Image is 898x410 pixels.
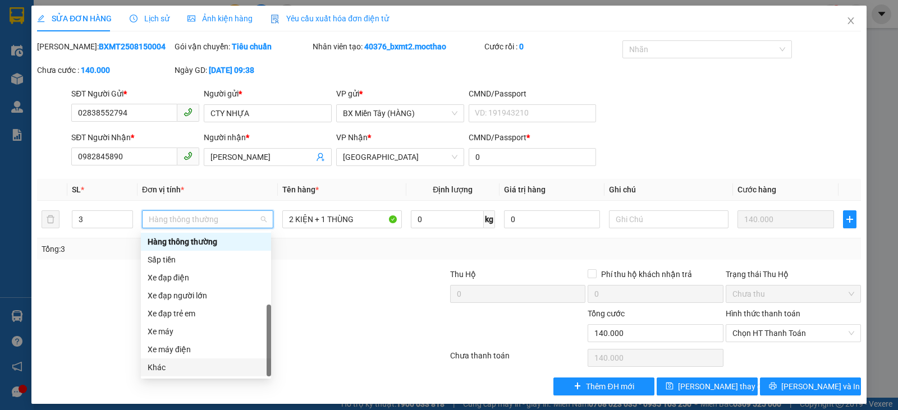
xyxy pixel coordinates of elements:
span: printer [769,382,777,391]
div: Xe máy điện [148,343,264,356]
span: Gửi: [10,11,27,22]
input: VD: Bàn, Ghế [282,210,402,228]
div: Xe máy [141,323,271,340]
span: edit [37,15,45,22]
span: phone [184,108,193,117]
span: [PERSON_NAME] thay đổi [678,380,768,393]
div: [GEOGRAPHIC_DATA] [96,10,210,35]
span: Yêu cầu xuất hóa đơn điện tử [271,14,389,23]
th: Ghi chú [604,179,733,201]
div: CMND/Passport [469,87,597,100]
span: Tổng cước [588,309,625,318]
span: Lịch sử [130,14,169,23]
div: Hàng thông thường [148,236,264,248]
button: plus [843,210,856,228]
div: Xe đạp trẻ em [141,305,271,323]
b: [DATE] 09:38 [209,66,254,75]
span: Đơn vị tính [142,185,184,194]
div: 0913878938 [96,48,210,64]
span: SL [72,185,81,194]
span: Cước hàng [737,185,776,194]
div: Ngày GD: [175,64,310,76]
div: Sấp tiền [141,251,271,269]
input: Ghi Chú [609,210,729,228]
div: Xe đạp người lớn [141,287,271,305]
button: Close [835,6,867,37]
span: kg [484,210,495,228]
div: Người gửi [204,87,332,100]
div: Sấp tiền [148,254,264,266]
div: VP gửi [336,87,464,100]
span: VP Nhận [336,133,368,142]
div: Cước rồi : [484,40,620,53]
div: Người nhận [204,131,332,144]
div: Chưa cước : [37,64,172,76]
span: [PERSON_NAME] và In [781,380,860,393]
div: 0 [96,64,210,77]
span: phone [184,151,193,160]
div: Xe đạp điện [141,269,271,287]
div: SĐT Người Gửi [71,87,199,100]
button: plusThêm ĐH mới [553,377,654,395]
div: Hàng thông thường [141,233,271,251]
div: Gói vận chuyển: [175,40,310,53]
span: BX Miền Tây (HÀNG) [343,105,457,122]
label: Hình thức thanh toán [726,309,800,318]
span: Thêm ĐH mới [586,380,634,393]
span: Chọn HT Thanh Toán [732,325,854,342]
div: Xe đạp trẻ em [148,307,264,320]
span: Giá trị hàng [504,185,546,194]
div: BXMT [10,36,88,50]
div: Tổng: 3 [42,243,347,255]
span: Định lượng [433,185,473,194]
div: Xe máy [148,325,264,338]
button: printer[PERSON_NAME] và In [760,377,861,395]
div: Nhân viên tạo: [313,40,483,53]
div: Khác [148,361,264,374]
b: BXMT2508150004 [99,42,166,51]
span: save [666,382,673,391]
span: user-add [316,153,325,162]
div: BX Miền Tây (HÀNG) [10,10,88,36]
div: 0945343637 [10,50,88,66]
span: plus [844,215,856,224]
img: icon [271,15,280,24]
span: Tuy Hòa [343,149,457,165]
button: delete [42,210,59,228]
div: [PERSON_NAME]: [37,40,172,53]
button: save[PERSON_NAME] thay đổi [657,377,758,395]
div: Xe máy điện [141,340,271,358]
span: Tên hàng [282,185,319,194]
div: SĐT Người Nhận [71,131,199,144]
span: plus [574,382,581,391]
span: Chưa thu [732,285,854,302]
b: 140.000 [81,66,110,75]
div: Khác [141,358,271,376]
div: Xe đạp điện [148,271,264,284]
input: 0 [737,210,833,228]
span: Hàng thông thường [149,211,267,228]
span: picture [187,15,195,22]
span: Nhận: [96,10,123,21]
b: 0 [519,42,524,51]
span: close [846,16,855,25]
div: A [PERSON_NAME] [96,35,210,48]
div: Trạng thái Thu Hộ [726,268,861,280]
b: 40376_bxmt2.mocthao [364,42,446,51]
span: Thu Hộ [450,270,476,279]
div: CMND/Passport [469,131,597,144]
div: Chưa thanh toán [449,349,587,369]
span: clock-circle [130,15,138,22]
span: Ảnh kiện hàng [187,14,253,23]
span: Phí thu hộ khách nhận trả [597,268,697,280]
span: SỬA ĐƠN HÀNG [37,14,112,23]
div: Xe đạp người lớn [148,289,264,302]
b: Tiêu chuẩn [232,42,272,51]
